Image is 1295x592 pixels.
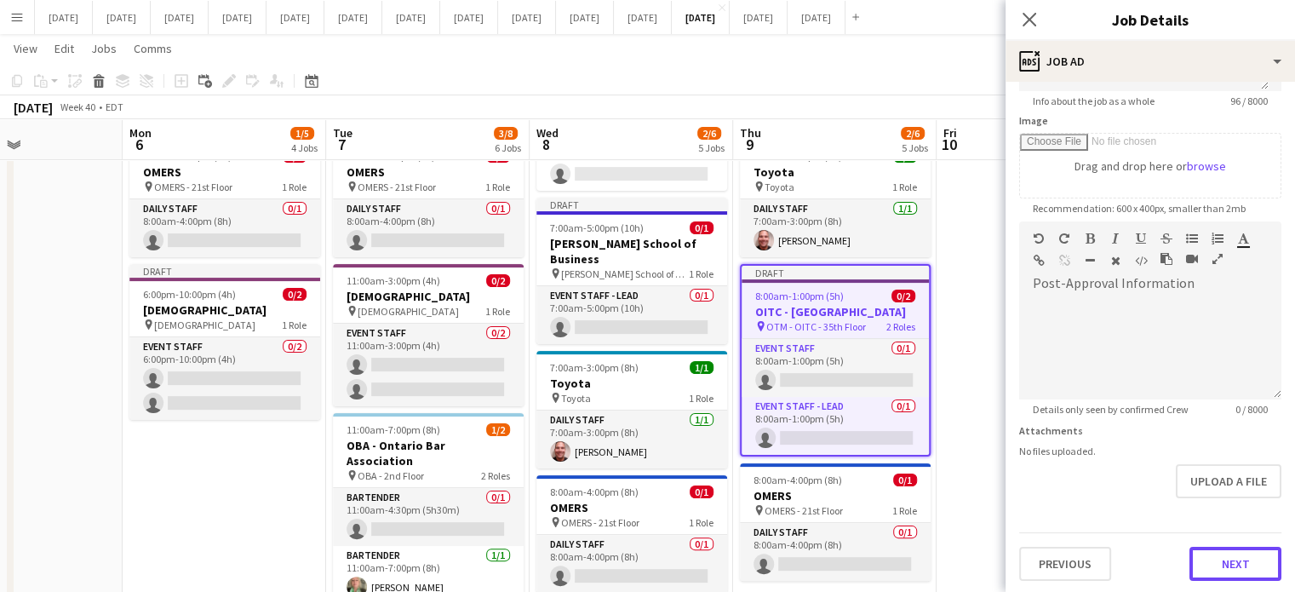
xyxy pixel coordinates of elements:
span: 3/8 [494,127,518,140]
span: Recommendation: 600 x 400px, smaller than 2mb [1019,202,1259,215]
app-card-role: Event Staff - Lead0/18:00am-1:00pm (5h) [742,397,929,455]
app-card-role: Event Staff0/211:00am-3:00pm (4h) [333,324,524,406]
button: [DATE] [35,1,93,34]
h3: [DEMOGRAPHIC_DATA] [333,289,524,304]
span: 2/6 [697,127,721,140]
button: [DATE] [556,1,614,34]
button: Upload a file [1176,464,1281,498]
span: 7:00am-3:00pm (8h) [550,361,639,374]
span: 0/2 [486,274,510,287]
h3: [PERSON_NAME] School of Business [536,236,727,267]
button: [DATE] [440,1,498,34]
button: Insert video [1186,252,1198,266]
span: 1 Role [689,267,713,280]
h3: Job Details [1006,9,1295,31]
span: 1 Role [485,181,510,193]
div: [DATE] [14,99,53,116]
span: 1 Role [689,516,713,529]
button: [DATE] [498,1,556,34]
span: Jobs [91,41,117,56]
app-job-card: 8:00am-4:00pm (8h)0/1OMERS OMERS - 21st Floor1 RoleDaily Staff0/18:00am-4:00pm (8h) [333,140,524,257]
app-job-card: Draft7:00am-5:00pm (10h)0/1[PERSON_NAME] School of Business [PERSON_NAME] School of Business - 30... [536,198,727,344]
span: 1/2 [486,423,510,436]
span: OMERS - 21st Floor [561,516,639,529]
div: Draft [129,264,320,278]
span: Edit [54,41,74,56]
span: Wed [536,125,559,141]
span: 1 Role [282,181,307,193]
app-card-role: Daily Staff1/17:00am-3:00pm (8h)[PERSON_NAME] [740,199,931,257]
span: 0/1 [893,474,917,486]
h3: OMERS [333,164,524,180]
button: Next [1189,547,1281,581]
app-job-card: 8:00am-4:00pm (8h)0/1OMERS OMERS - 21st Floor1 RoleDaily Staff0/18:00am-4:00pm (8h) [740,463,931,581]
div: Draft [536,198,727,211]
div: 8:00am-4:00pm (8h)0/1OMERS OMERS - 21st Floor1 RoleDaily Staff0/18:00am-4:00pm (8h) [129,140,320,257]
button: Insert Link [1033,254,1045,267]
div: 5 Jobs [902,141,928,154]
app-job-card: Draft6:00pm-10:00pm (4h)0/2[DEMOGRAPHIC_DATA] [DEMOGRAPHIC_DATA]1 RoleEvent Staff0/26:00pm-10:00p... [129,264,320,420]
button: Ordered List [1212,232,1223,245]
button: Text Color [1237,232,1249,245]
button: Horizontal Line [1084,254,1096,267]
button: Paste as plain text [1160,252,1172,266]
a: Edit [48,37,81,60]
span: 1 Role [892,181,917,193]
span: Info about the job as a whole [1019,95,1168,107]
span: 2 Roles [886,320,915,333]
h3: OMERS [129,164,320,180]
span: Toyota [765,181,794,193]
app-job-card: 7:00am-3:00pm (8h)1/1Toyota Toyota1 RoleDaily Staff1/17:00am-3:00pm (8h)[PERSON_NAME] [536,351,727,468]
div: EDT [106,101,123,113]
span: 8:00am-4:00pm (8h) [550,486,639,498]
span: 0/2 [891,290,915,302]
h3: OMERS [740,488,931,503]
span: 1 Role [689,392,713,405]
button: [DATE] [730,1,788,34]
button: Redo [1058,232,1070,245]
app-card-role: Daily Staff0/18:00am-4:00pm (8h) [333,199,524,257]
span: OBA - 2nd Floor [358,469,424,482]
h3: OMERS [536,500,727,515]
button: Italic [1109,232,1121,245]
button: Undo [1033,232,1045,245]
span: OTM - OITC - 35th Floor [766,320,866,333]
h3: Toyota [740,164,931,180]
button: [DATE] [788,1,845,34]
span: 2/6 [901,127,925,140]
span: 8:00am-4:00pm (8h) [754,474,842,486]
div: 6 Jobs [495,141,521,154]
button: [DATE] [614,1,672,34]
app-job-card: 11:00am-3:00pm (4h)0/2[DEMOGRAPHIC_DATA] [DEMOGRAPHIC_DATA]1 RoleEvent Staff0/211:00am-3:00pm (4h) [333,264,524,406]
app-card-role: Event Staff0/14:00pm-8:00pm (4h) [536,133,727,191]
div: 4 Jobs [291,141,318,154]
span: 6 [127,135,152,154]
button: [DATE] [672,1,730,34]
div: 7:00am-3:00pm (8h)1/1Toyota Toyota1 RoleDaily Staff1/17:00am-3:00pm (8h)[PERSON_NAME] [740,140,931,257]
div: 5 Jobs [698,141,725,154]
span: 96 / 8000 [1217,95,1281,107]
button: [DATE] [209,1,266,34]
button: Strikethrough [1160,232,1172,245]
span: 0 / 8000 [1222,403,1281,416]
app-card-role: Daily Staff0/18:00am-4:00pm (8h) [129,199,320,257]
h3: OBA - Ontario Bar Association [333,438,524,468]
span: Week 40 [56,101,99,113]
span: View [14,41,37,56]
div: Job Ad [1006,41,1295,82]
app-card-role: Daily Staff1/17:00am-3:00pm (8h)[PERSON_NAME] [536,411,727,468]
button: [DATE] [324,1,382,34]
span: Tue [333,125,352,141]
div: No files uploaded. [1019,445,1281,457]
app-card-role: Bartender0/111:00am-4:30pm (5h30m) [333,488,524,546]
button: Unordered List [1186,232,1198,245]
span: 0/2 [283,288,307,301]
span: 6:00pm-10:00pm (4h) [143,288,236,301]
button: Fullscreen [1212,252,1223,266]
span: 1/5 [290,127,314,140]
span: 11:00am-3:00pm (4h) [347,274,440,287]
a: Jobs [84,37,123,60]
